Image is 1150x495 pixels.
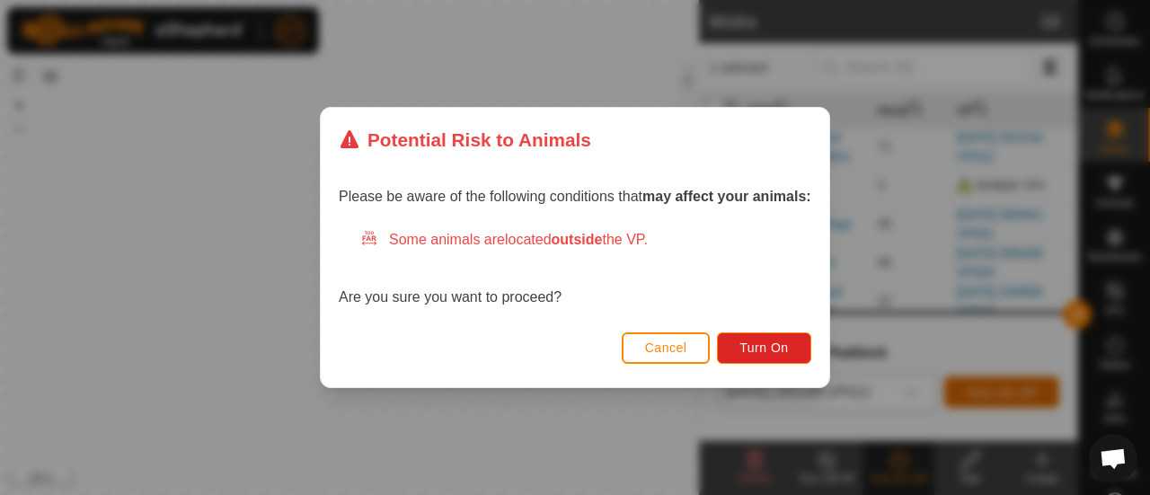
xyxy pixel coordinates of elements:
div: Are you sure you want to proceed? [339,229,811,308]
button: Cancel [622,332,711,364]
span: Cancel [645,340,687,355]
button: Turn On [718,332,811,364]
div: Open chat [1089,434,1137,482]
span: Turn On [740,340,789,355]
span: Please be aware of the following conditions that [339,189,811,204]
strong: may affect your animals: [642,189,811,204]
strong: outside [552,232,603,247]
span: located the VP. [505,232,648,247]
div: Potential Risk to Animals [339,126,591,154]
div: Some animals are [360,229,811,251]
